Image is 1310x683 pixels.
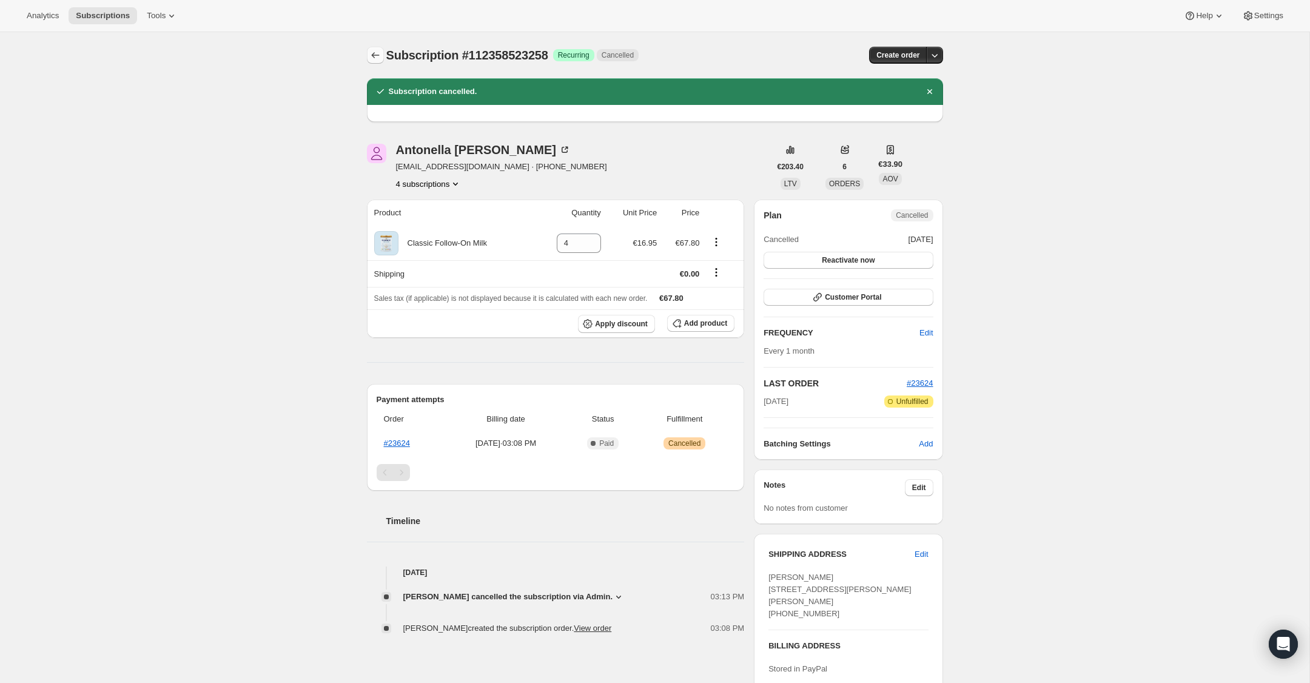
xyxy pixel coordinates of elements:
[389,86,477,98] h2: Subscription cancelled.
[764,289,933,306] button: Customer Portal
[667,315,734,332] button: Add product
[912,434,940,454] button: Add
[403,591,613,603] span: [PERSON_NAME] cancelled the subscription via Admin.
[602,50,634,60] span: Cancelled
[907,377,933,389] button: #23624
[386,515,745,527] h2: Timeline
[822,255,875,265] span: Reactivate now
[764,209,782,221] h2: Plan
[764,377,907,389] h2: LAST ORDER
[660,200,703,226] th: Price
[448,437,564,449] span: [DATE] · 03:08 PM
[684,318,727,328] span: Add product
[578,315,655,333] button: Apply discount
[764,327,919,339] h2: FREQUENCY
[784,180,797,188] span: LTV
[915,548,928,560] span: Edit
[919,438,933,450] span: Add
[829,180,860,188] span: ORDERS
[147,11,166,21] span: Tools
[595,319,648,329] span: Apply discount
[367,567,745,579] h4: [DATE]
[599,439,614,448] span: Paid
[642,413,727,425] span: Fulfillment
[907,379,933,388] a: #23624
[896,210,928,220] span: Cancelled
[367,200,535,226] th: Product
[1177,7,1232,24] button: Help
[69,7,137,24] button: Subscriptions
[1196,11,1212,21] span: Help
[396,178,462,190] button: Product actions
[882,175,898,183] span: AOV
[907,545,935,564] button: Edit
[377,394,735,406] h2: Payment attempts
[27,11,59,21] span: Analytics
[377,464,735,481] nav: Pagination
[764,252,933,269] button: Reactivate now
[835,158,854,175] button: 6
[659,294,684,303] span: €67.80
[367,47,384,64] button: Subscriptions
[374,294,648,303] span: Sales tax (if applicable) is not displayed because it is calculated with each new order.
[764,503,848,513] span: No notes from customer
[605,200,661,226] th: Unit Price
[374,231,398,255] img: product img
[909,234,933,246] span: [DATE]
[764,395,788,408] span: [DATE]
[1235,7,1291,24] button: Settings
[711,622,745,634] span: 03:08 PM
[768,548,915,560] h3: SHIPPING ADDRESS
[842,162,847,172] span: 6
[825,292,881,302] span: Customer Portal
[403,624,612,633] span: [PERSON_NAME] created the subscription order.
[535,200,605,226] th: Quantity
[680,269,700,278] span: €0.00
[558,50,589,60] span: Recurring
[76,11,130,21] span: Subscriptions
[386,49,548,62] span: Subscription #112358523258
[384,439,410,448] a: #23624
[764,346,815,355] span: Every 1 month
[403,591,625,603] button: [PERSON_NAME] cancelled the subscription via Admin.
[367,260,535,287] th: Shipping
[574,624,611,633] a: View order
[633,238,657,247] span: €16.95
[912,483,926,493] span: Edit
[711,591,745,603] span: 03:13 PM
[876,50,919,60] span: Create order
[707,235,726,249] button: Product actions
[778,162,804,172] span: €203.40
[905,479,933,496] button: Edit
[768,573,912,618] span: [PERSON_NAME] [STREET_ADDRESS][PERSON_NAME][PERSON_NAME] [PHONE_NUMBER]
[396,161,607,173] span: [EMAIL_ADDRESS][DOMAIN_NAME] · [PHONE_NUMBER]
[367,144,386,163] span: Antonella Bartolozzi
[878,158,902,170] span: €33.90
[768,640,928,652] h3: BILLING ADDRESS
[398,237,487,249] div: Classic Follow-On Milk
[869,47,927,64] button: Create order
[707,266,726,279] button: Shipping actions
[448,413,564,425] span: Billing date
[676,238,700,247] span: €67.80
[571,413,634,425] span: Status
[919,327,933,339] span: Edit
[764,479,905,496] h3: Notes
[768,664,827,673] span: Stored in PayPal
[139,7,185,24] button: Tools
[764,438,919,450] h6: Batching Settings
[377,406,445,432] th: Order
[668,439,700,448] span: Cancelled
[912,323,940,343] button: Edit
[764,234,799,246] span: Cancelled
[896,397,929,406] span: Unfulfilled
[396,144,571,156] div: Antonella [PERSON_NAME]
[1269,630,1298,659] div: Open Intercom Messenger
[19,7,66,24] button: Analytics
[770,158,811,175] button: €203.40
[1254,11,1283,21] span: Settings
[921,83,938,100] button: Dismiss notification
